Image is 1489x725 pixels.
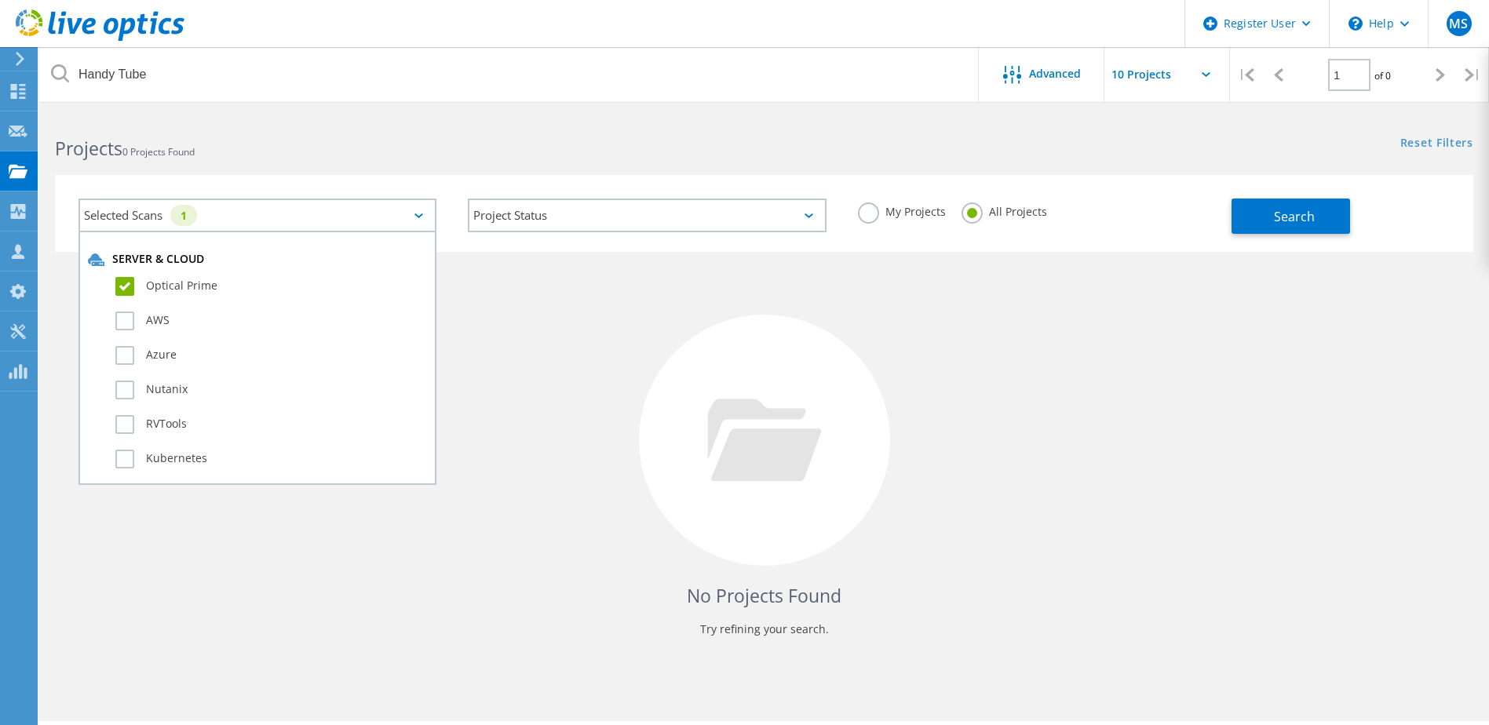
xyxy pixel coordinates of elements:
div: Server & Cloud [88,252,427,268]
label: AWS [115,311,427,330]
span: Advanced [1029,68,1081,79]
div: | [1457,47,1489,103]
a: Reset Filters [1400,137,1473,151]
span: MS [1449,17,1468,30]
label: Azure [115,346,427,365]
label: Kubernetes [115,450,427,468]
p: Try refining your search. [71,617,1458,642]
svg: \n [1348,16,1363,31]
b: Projects [55,136,122,161]
span: of 0 [1374,69,1391,82]
label: Nutanix [115,381,427,399]
label: All Projects [962,202,1047,217]
div: Project Status [468,199,826,232]
input: Search projects by name, owner, ID, company, etc [39,47,980,102]
div: Selected Scans [78,199,436,232]
button: Search [1232,199,1350,234]
div: 1 [170,205,197,226]
a: Live Optics Dashboard [16,33,184,44]
label: RVTools [115,415,427,434]
h4: No Projects Found [71,583,1458,609]
span: 0 Projects Found [122,145,195,158]
label: Optical Prime [115,277,427,296]
div: | [1230,47,1262,103]
label: My Projects [858,202,946,217]
span: Search [1274,208,1315,225]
